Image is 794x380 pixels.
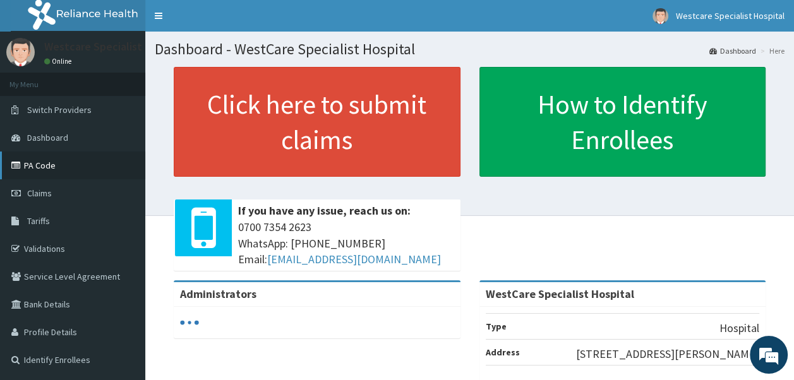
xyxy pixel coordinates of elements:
[27,187,52,199] span: Claims
[486,287,634,301] strong: WestCare Specialist Hospital
[653,8,668,24] img: User Image
[757,45,785,56] li: Here
[174,67,460,177] a: Click here to submit claims
[676,10,785,21] span: Westcare Specialist Hospital
[180,313,199,332] svg: audio-loading
[479,67,766,177] a: How to Identify Enrollees
[709,45,756,56] a: Dashboard
[719,320,759,336] p: Hospital
[576,346,759,362] p: [STREET_ADDRESS][PERSON_NAME]
[486,347,520,358] b: Address
[486,321,507,332] b: Type
[6,38,35,66] img: User Image
[238,219,454,268] span: 0700 7354 2623 WhatsApp: [PHONE_NUMBER] Email:
[44,41,186,52] p: Westcare Specialist Hospital
[27,215,50,227] span: Tariffs
[267,252,441,266] a: [EMAIL_ADDRESS][DOMAIN_NAME]
[27,104,92,116] span: Switch Providers
[27,132,68,143] span: Dashboard
[44,57,75,66] a: Online
[238,203,411,218] b: If you have any issue, reach us on:
[155,41,785,57] h1: Dashboard - WestCare Specialist Hospital
[180,287,256,301] b: Administrators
